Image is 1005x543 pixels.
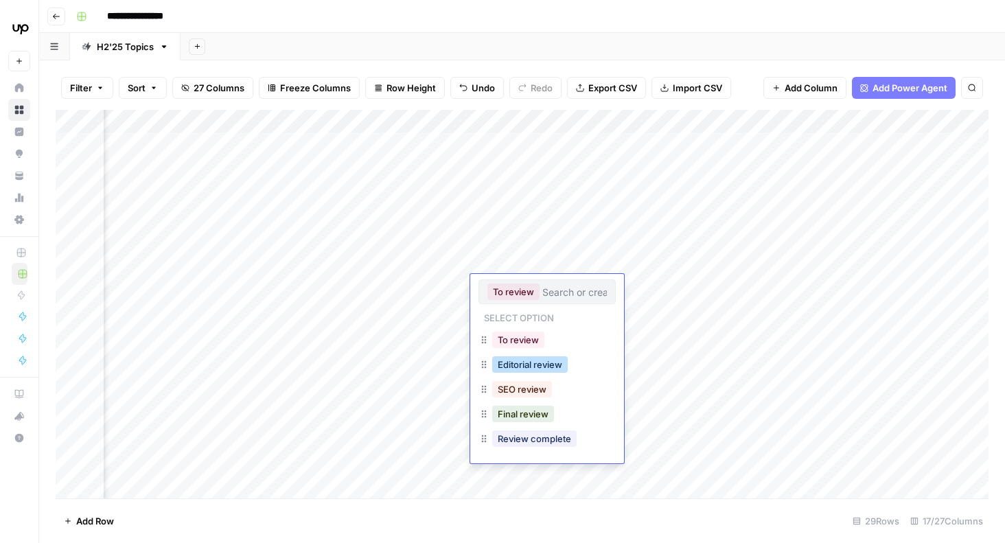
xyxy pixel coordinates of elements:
[487,284,540,300] button: To review
[70,81,92,95] span: Filter
[8,427,30,449] button: Help + Support
[567,77,646,99] button: Export CSV
[365,77,445,99] button: Row Height
[8,165,30,187] a: Your Data
[8,99,30,121] a: Browse
[472,81,495,95] span: Undo
[194,81,244,95] span: 27 Columns
[119,77,167,99] button: Sort
[492,332,544,348] button: To review
[763,77,846,99] button: Add Column
[478,428,616,452] div: Review complete
[8,383,30,405] a: AirOps Academy
[280,81,351,95] span: Freeze Columns
[542,286,607,298] input: Search or create
[8,187,30,209] a: Usage
[61,77,113,99] button: Filter
[785,81,837,95] span: Add Column
[509,77,562,99] button: Redo
[905,510,989,532] div: 17/27 Columns
[97,40,154,54] div: H2'25 Topics
[847,510,905,532] div: 29 Rows
[9,406,30,426] div: What's new?
[492,356,568,373] button: Editorial review
[478,403,616,428] div: Final review
[478,308,559,325] p: Select option
[8,209,30,231] a: Settings
[8,143,30,165] a: Opportunities
[8,16,33,41] img: Upwork Logo
[8,405,30,427] button: What's new?
[852,77,956,99] button: Add Power Agent
[8,11,30,45] button: Workspace: Upwork
[673,81,722,95] span: Import CSV
[478,354,616,378] div: Editorial review
[492,406,554,422] button: Final review
[492,430,577,447] button: Review complete
[531,81,553,95] span: Redo
[56,510,122,532] button: Add Row
[478,378,616,403] div: SEO review
[873,81,947,95] span: Add Power Agent
[172,77,253,99] button: 27 Columns
[8,121,30,143] a: Insights
[259,77,360,99] button: Freeze Columns
[128,81,146,95] span: Sort
[450,77,504,99] button: Undo
[478,329,616,354] div: To review
[70,33,181,60] a: H2'25 Topics
[76,514,114,528] span: Add Row
[588,81,637,95] span: Export CSV
[8,77,30,99] a: Home
[492,381,552,397] button: SEO review
[651,77,731,99] button: Import CSV
[386,81,436,95] span: Row Height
